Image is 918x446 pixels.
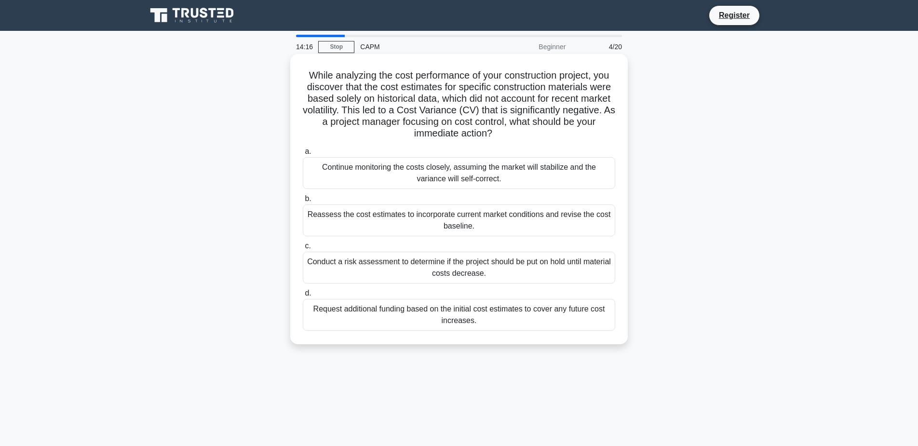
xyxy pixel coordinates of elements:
span: c. [305,242,310,250]
span: d. [305,289,311,297]
span: b. [305,194,311,203]
a: Register [713,9,756,21]
div: CAPM [354,37,487,56]
div: Beginner [487,37,571,56]
div: Reassess the cost estimates to incorporate current market conditions and revise the cost baseline. [303,204,615,236]
div: Request additional funding based on the initial cost estimates to cover any future cost increases. [303,299,615,331]
a: Stop [318,41,354,53]
div: 14:16 [290,37,318,56]
span: a. [305,147,311,155]
div: 4/20 [571,37,628,56]
h5: While analyzing the cost performance of your construction project, you discover that the cost est... [302,69,616,140]
div: Conduct a risk assessment to determine if the project should be put on hold until material costs ... [303,252,615,284]
div: Continue monitoring the costs closely, assuming the market will stabilize and the variance will s... [303,157,615,189]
